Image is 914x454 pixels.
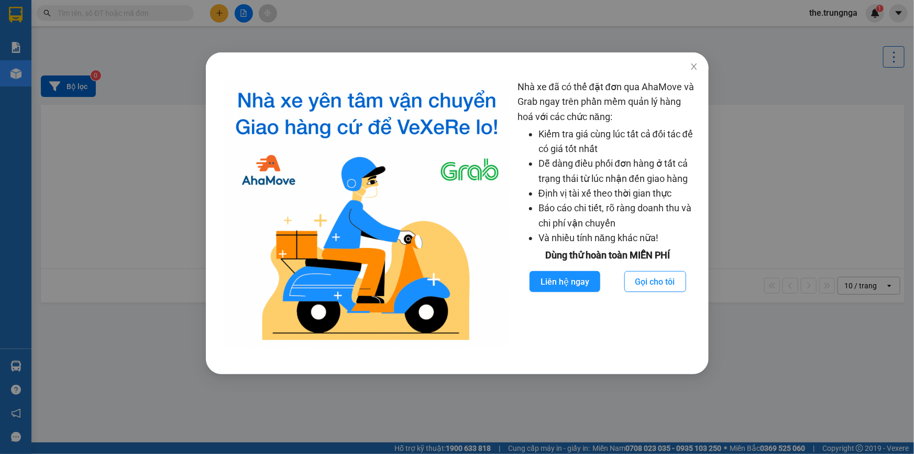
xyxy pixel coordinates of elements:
button: Liên hệ ngay [529,271,600,292]
li: Và nhiều tính năng khác nữa! [538,231,698,245]
img: logo [225,80,509,348]
li: Định vị tài xế theo thời gian thực [538,186,698,201]
span: close [689,62,698,71]
li: Kiểm tra giá cùng lúc tất cả đối tác để có giá tốt nhất [538,127,698,157]
button: Close [679,52,708,82]
li: Báo cáo chi tiết, rõ ràng doanh thu và chi phí vận chuyển [538,201,698,231]
div: Dùng thử hoàn toàn MIỄN PHÍ [517,248,698,263]
li: Dễ dàng điều phối đơn hàng ở tất cả trạng thái từ lúc nhận đến giao hàng [538,156,698,186]
div: Nhà xe đã có thể đặt đơn qua AhaMove và Grab ngay trên phần mềm quản lý hàng hoá với các chức năng: [517,80,698,348]
button: Gọi cho tôi [624,271,686,292]
span: Gọi cho tôi [635,275,675,288]
span: Liên hệ ngay [540,275,589,288]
